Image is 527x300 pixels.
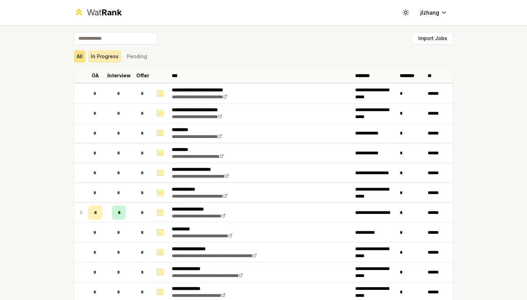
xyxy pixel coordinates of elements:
div: Wat [87,7,122,18]
button: Pending [124,50,150,63]
span: jlzhang [420,8,439,17]
a: WatRank [74,7,122,18]
span: Rank [101,7,122,17]
button: All [74,50,85,63]
button: Import Jobs [412,32,453,45]
button: jlzhang [415,6,453,19]
p: Interview [107,72,131,79]
button: In Progress [88,50,121,63]
p: Offer [136,72,149,79]
p: OA [92,72,99,79]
